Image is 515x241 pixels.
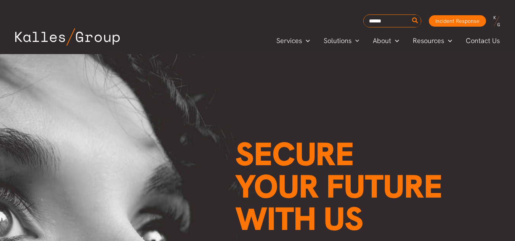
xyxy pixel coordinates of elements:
[429,15,486,27] a: Incident Response
[373,35,391,46] span: About
[391,35,399,46] span: Menu Toggle
[411,15,420,27] button: Search
[459,35,507,46] a: Contact Us
[302,35,310,46] span: Menu Toggle
[413,35,444,46] span: Resources
[317,35,366,46] a: SolutionsMenu Toggle
[406,35,459,46] a: ResourcesMenu Toggle
[324,35,351,46] span: Solutions
[15,28,120,46] img: Kalles Group
[235,133,442,240] span: Secure your future with us
[270,35,317,46] a: ServicesMenu Toggle
[351,35,359,46] span: Menu Toggle
[366,35,406,46] a: AboutMenu Toggle
[270,34,507,47] nav: Primary Site Navigation
[466,35,500,46] span: Contact Us
[444,35,452,46] span: Menu Toggle
[276,35,302,46] span: Services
